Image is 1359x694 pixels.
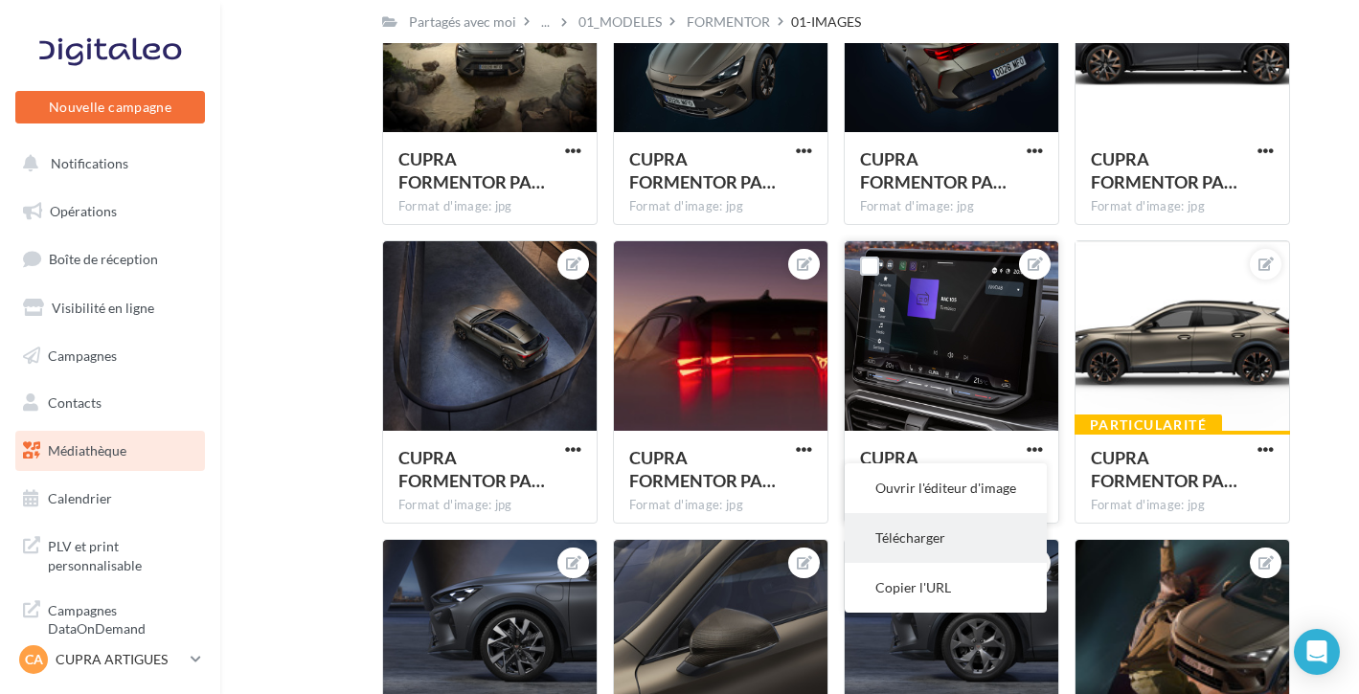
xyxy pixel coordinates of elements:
[11,288,209,328] a: Visibilité en ligne
[398,497,581,514] div: Format d'image: jpg
[11,431,209,471] a: Médiathèque
[629,497,812,514] div: Format d'image: jpg
[398,148,545,192] span: CUPRA FORMENTOR PA 166
[409,12,516,32] div: Partagés avec moi
[50,203,117,219] span: Opérations
[860,198,1043,215] div: Format d'image: jpg
[629,198,812,215] div: Format d'image: jpg
[11,336,209,376] a: Campagnes
[25,650,43,669] span: CA
[11,526,209,582] a: PLV et print personnalisable
[578,12,662,32] div: 01_MODELES
[791,12,861,32] div: 01-IMAGES
[11,238,209,280] a: Boîte de réception
[398,447,545,491] span: CUPRA FORMENTOR PA 009
[1091,497,1274,514] div: Format d'image: jpg
[860,447,1007,491] span: CUPRA FORMENTOR PA 077
[1091,148,1237,192] span: CUPRA FORMENTOR PA 107
[860,148,1007,192] span: CUPRA FORMENTOR PA 117
[48,442,126,459] span: Médiathèque
[48,394,102,411] span: Contacts
[687,12,770,32] div: FORMENTOR
[11,383,209,423] a: Contacts
[48,597,197,638] span: Campagnes DataOnDemand
[1294,629,1340,675] div: Open Intercom Messenger
[1091,198,1274,215] div: Format d'image: jpg
[15,91,205,123] button: Nouvelle campagne
[629,447,776,491] span: CUPRA FORMENTOR PA 056
[49,251,158,267] span: Boîte de réception
[11,191,209,232] a: Opérations
[15,641,205,678] a: CA CUPRA ARTIGUES
[56,650,183,669] p: CUPRA ARTIGUES
[629,148,776,192] span: CUPRA FORMENTOR PA 115
[48,533,197,574] span: PLV et print personnalisable
[537,9,554,35] div: ...
[51,155,128,171] span: Notifications
[845,513,1047,563] button: Télécharger
[1075,414,1222,436] div: Particularité
[845,563,1047,613] button: Copier l'URL
[48,347,117,363] span: Campagnes
[52,300,154,316] span: Visibilité en ligne
[11,479,209,519] a: Calendrier
[48,490,112,506] span: Calendrier
[11,590,209,646] a: Campagnes DataOnDemand
[1091,447,1237,491] span: CUPRA FORMENTOR PA 039
[845,463,1047,513] button: Ouvrir l'éditeur d'image
[398,198,581,215] div: Format d'image: jpg
[11,144,201,184] button: Notifications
